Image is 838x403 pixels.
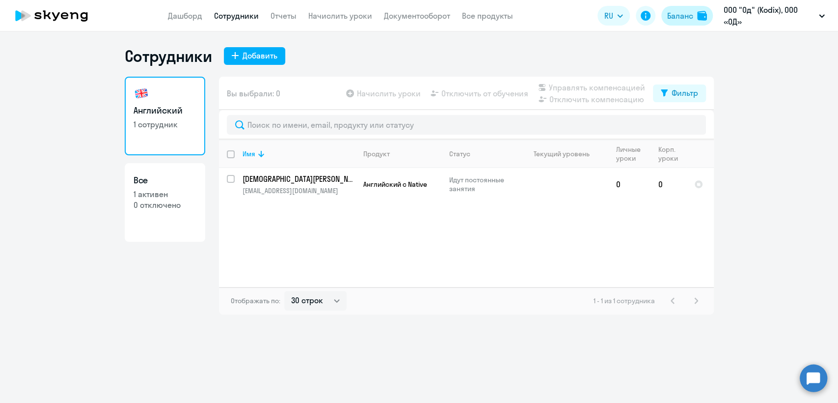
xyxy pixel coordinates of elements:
img: english [134,86,149,101]
a: Документооборот [384,11,450,21]
div: Имя [243,149,355,158]
a: Сотрудники [214,11,259,21]
div: Баланс [667,10,693,22]
button: Балансbalance [661,6,713,26]
input: Поиск по имени, email, продукту или статусу [227,115,706,135]
div: Продукт [363,149,441,158]
span: Вы выбрали: 0 [227,87,280,99]
p: 0 отключено [134,200,196,210]
div: Корп. уроки [658,145,686,163]
div: Фильтр [672,87,698,99]
img: balance [697,11,707,21]
h3: Все [134,174,196,187]
span: RU [604,10,613,22]
a: Все продукты [462,11,513,21]
p: [EMAIL_ADDRESS][DOMAIN_NAME] [243,186,355,195]
div: Продукт [363,149,390,158]
div: Корп. уроки [658,145,679,163]
button: Добавить [224,47,285,65]
td: 0 [650,168,686,201]
p: Идут постоянные занятия [449,175,516,193]
a: Английский1 сотрудник [125,77,205,155]
a: Отчеты [270,11,297,21]
p: 1 сотрудник [134,119,196,130]
a: Все1 активен0 отключено [125,163,205,242]
button: Фильтр [653,85,706,102]
div: Имя [243,149,255,158]
button: ООО "Од" (Kodix), ООО «ОД» [719,4,830,28]
span: 1 - 1 из 1 сотрудника [594,296,655,305]
a: Дашборд [168,11,202,21]
button: RU [597,6,630,26]
div: Текущий уровень [534,149,590,158]
div: Личные уроки [616,145,644,163]
h3: Английский [134,104,196,117]
div: Добавить [243,50,277,61]
span: Отображать по: [231,296,280,305]
div: Текущий уровень [525,149,608,158]
a: [DEMOGRAPHIC_DATA][PERSON_NAME] [243,173,355,184]
p: ООО "Од" (Kodix), ООО «ОД» [724,4,815,28]
div: Статус [449,149,470,158]
p: [DEMOGRAPHIC_DATA][PERSON_NAME] [243,173,353,184]
div: Личные уроки [616,145,650,163]
div: Статус [449,149,516,158]
p: 1 активен [134,189,196,200]
span: Английский с Native [363,180,427,189]
td: 0 [608,168,650,201]
a: Начислить уроки [308,11,372,21]
h1: Сотрудники [125,46,212,66]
